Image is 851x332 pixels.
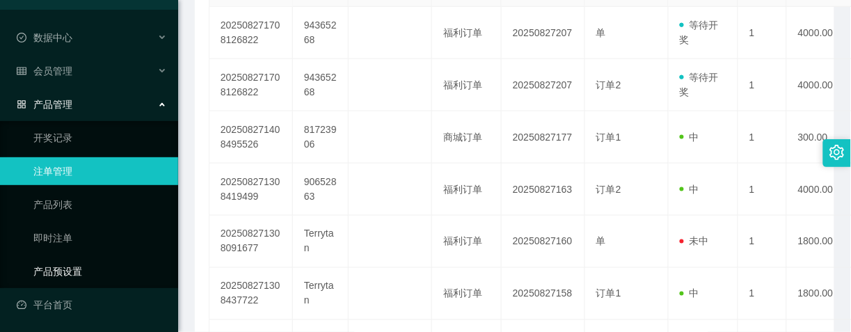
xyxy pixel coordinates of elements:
span: 会员管理 [17,65,72,77]
span: 产品管理 [17,99,72,110]
span: 中 [680,184,699,195]
td: 20250827160 [502,216,585,268]
td: 20250827177 [502,111,585,164]
a: 开奖记录 [33,124,167,152]
span: 订单1 [596,132,621,143]
td: 1 [738,111,787,164]
td: 20250827207 [502,59,585,111]
span: 单 [596,27,606,38]
i: 图标: check-circle-o [17,33,26,42]
td: 202508271408495526 [209,111,293,164]
td: Terrytan [293,268,349,320]
span: 单 [596,236,606,247]
a: 即时注单 [33,224,167,252]
td: 202508271308437722 [209,268,293,320]
td: 202508271308419499 [209,164,293,216]
td: 94365268 [293,7,349,59]
span: 订单1 [596,288,621,299]
td: 1 [738,268,787,320]
td: 202508271708126822 [209,7,293,59]
td: 福利订单 [432,268,502,320]
i: 图标: setting [829,145,845,160]
i: 图标: appstore-o [17,100,26,109]
i: 图标: table [17,66,26,76]
td: 202508271308091677 [209,216,293,268]
td: 1 [738,216,787,268]
td: 20250827163 [502,164,585,216]
span: 等待开奖 [680,19,719,45]
td: 商城订单 [432,111,502,164]
a: 注单管理 [33,157,167,185]
td: 20250827207 [502,7,585,59]
a: 产品列表 [33,191,167,219]
a: 图标: dashboard平台首页 [17,291,167,319]
span: 订单2 [596,184,621,195]
td: 1 [738,7,787,59]
td: Terrytan [293,216,349,268]
a: 产品预设置 [33,258,167,285]
span: 中 [680,132,699,143]
td: 福利订单 [432,216,502,268]
td: 20250827158 [502,268,585,320]
td: 81723906 [293,111,349,164]
td: 94365268 [293,59,349,111]
span: 中 [680,288,699,299]
span: 数据中心 [17,32,72,43]
span: 未中 [680,236,709,247]
td: 福利订单 [432,164,502,216]
td: 90652863 [293,164,349,216]
td: 福利订单 [432,7,502,59]
span: 订单2 [596,79,621,90]
td: 1 [738,59,787,111]
td: 202508271708126822 [209,59,293,111]
span: 等待开奖 [680,72,719,97]
td: 1 [738,164,787,216]
td: 福利订单 [432,59,502,111]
